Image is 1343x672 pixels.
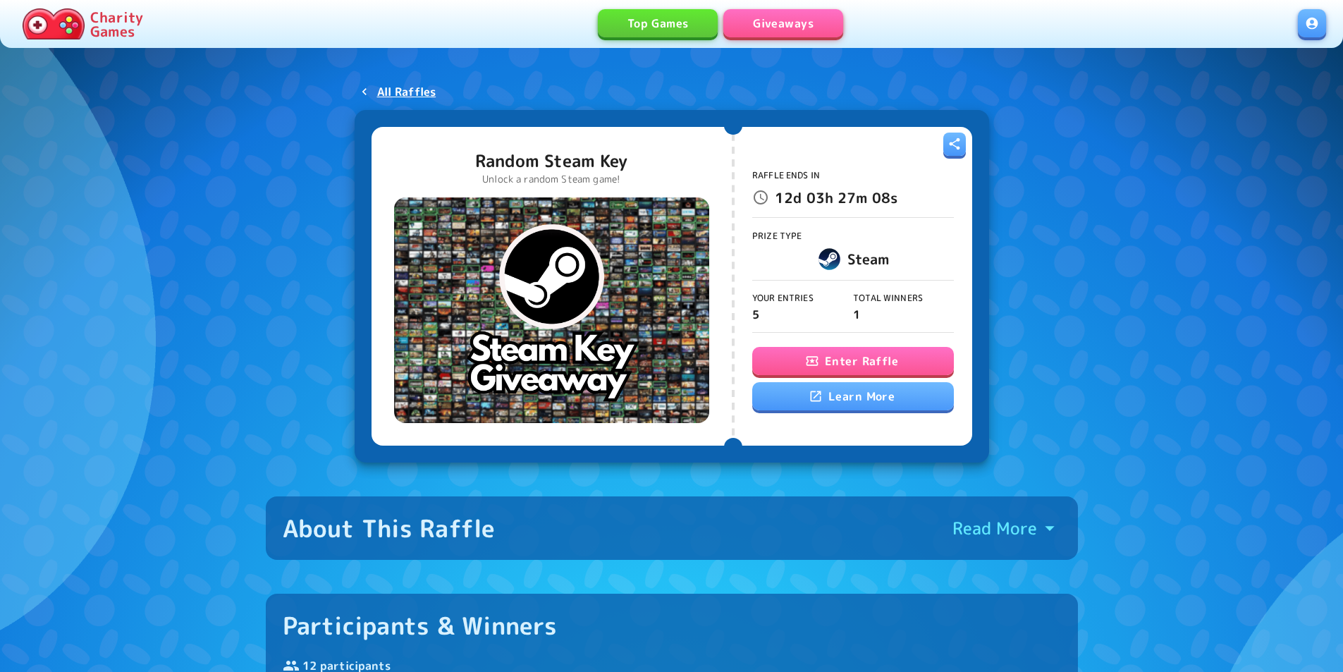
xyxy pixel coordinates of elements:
[475,149,627,172] p: Random Steam Key
[752,382,954,410] a: Learn More
[17,6,149,42] a: Charity Games
[90,10,143,38] p: Charity Games
[847,248,890,270] h6: Steam
[853,306,954,323] p: 1
[598,9,718,37] a: Top Games
[752,230,802,242] span: Prize Type
[853,292,923,304] span: Total Winners
[23,8,85,39] img: Charity.Games
[723,9,843,37] a: Giveaways
[283,513,496,543] div: About This Raffle
[752,169,820,181] span: Raffle Ends In
[377,83,436,100] p: All Raffles
[355,79,442,104] a: All Raffles
[394,197,709,423] img: Random Steam Key
[775,186,897,209] p: 12d 03h 27m 08s
[752,306,853,323] p: 5
[752,347,954,375] button: Enter Raffle
[952,517,1037,539] p: Read More
[475,172,627,186] p: Unlock a random Steam game!
[283,611,558,640] div: Participants & Winners
[752,292,814,304] span: Your Entries
[266,496,1078,560] button: About This RaffleRead More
